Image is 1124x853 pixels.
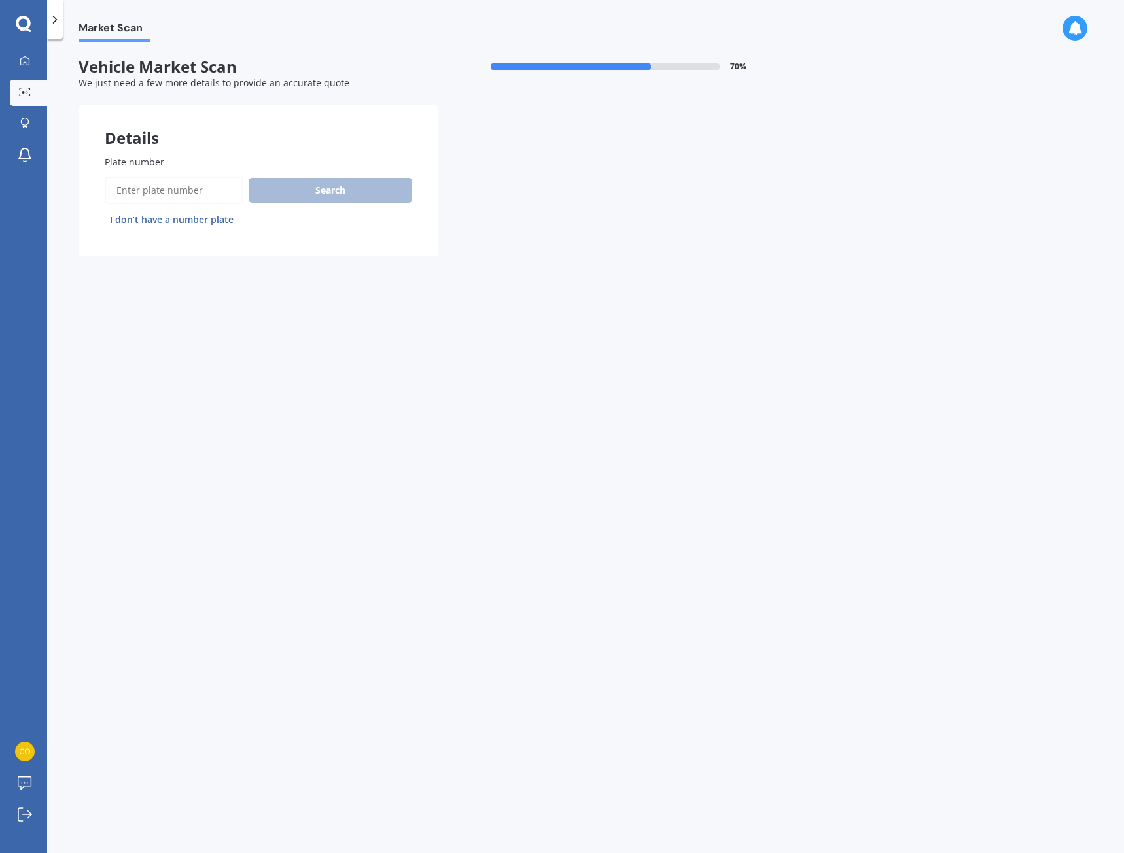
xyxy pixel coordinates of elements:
span: Vehicle Market Scan [79,58,438,77]
div: Details [79,105,438,145]
span: We just need a few more details to provide an accurate quote [79,77,349,89]
span: 70 % [730,62,746,71]
span: Market Scan [79,22,150,39]
span: Plate number [105,156,164,168]
button: I don’t have a number plate [105,209,239,230]
img: b2cfcc2915570229814b615ed37dcf1f [15,742,35,761]
input: Enter plate number [105,177,243,204]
